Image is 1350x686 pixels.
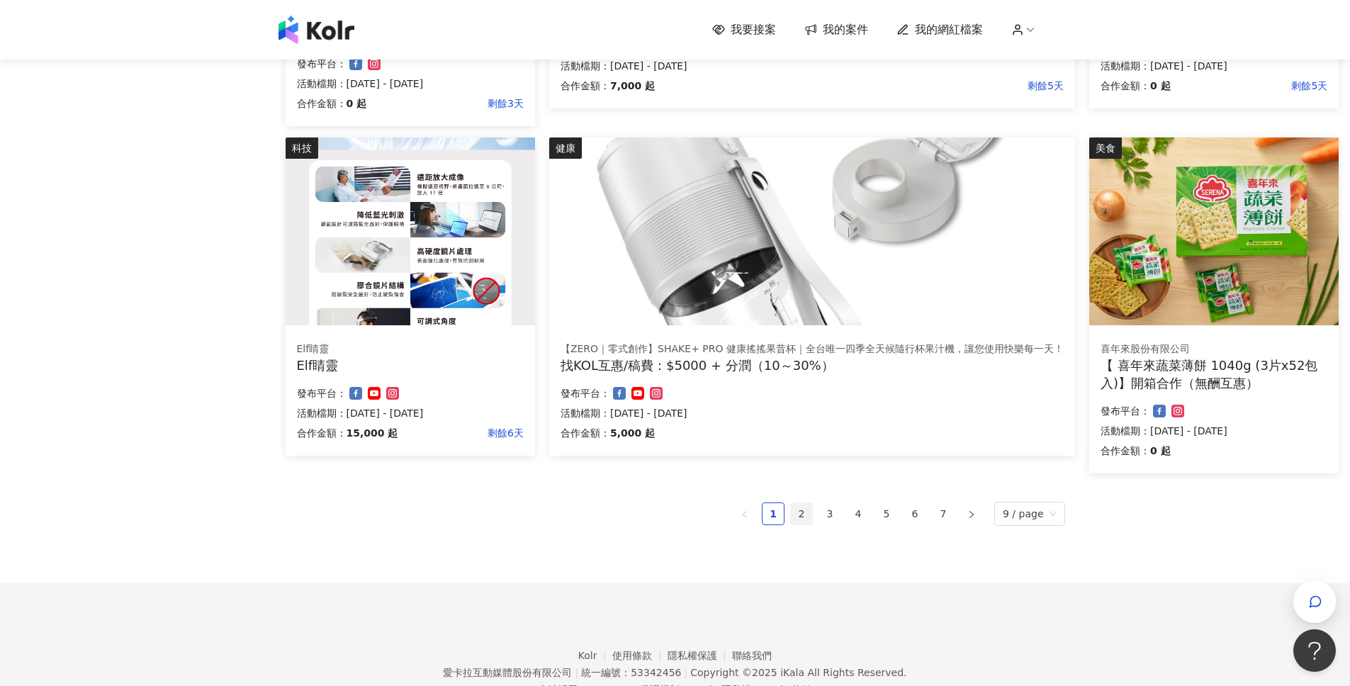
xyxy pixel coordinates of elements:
[904,503,926,524] a: 6
[612,650,668,661] a: 使用條款
[763,503,784,524] a: 1
[347,95,367,112] p: 0 起
[443,667,572,678] div: 愛卡拉互動媒體股份有限公司
[741,510,749,519] span: left
[819,502,841,525] li: 3
[668,650,733,661] a: 隱私權保護
[561,342,1064,356] div: 【ZERO｜零式創作】SHAKE+ PRO 健康搖搖果昔杯｜全台唯一四季全天候隨行杯果汁機，讓您使用快樂每一天！
[610,424,655,442] p: 5,000 起
[994,502,1065,526] div: Page Size
[684,667,687,678] span: |
[932,502,955,525] li: 7
[366,95,524,112] p: 剩餘3天
[581,667,681,678] div: 統一編號：53342456
[1089,137,1339,325] img: 喜年來蔬菜薄餅 1040g (3片x52包入
[733,502,756,525] li: Previous Page
[1101,342,1327,356] div: 喜年來股份有限公司
[549,137,582,159] div: 健康
[915,22,983,38] span: 我的網紅檔案
[1101,77,1150,94] p: 合作金額：
[561,77,610,94] p: 合作金額：
[848,503,869,524] a: 4
[904,502,926,525] li: 6
[398,424,524,442] p: 剩餘6天
[804,22,868,38] a: 我的案件
[847,502,870,525] li: 4
[1101,403,1150,420] p: 發布平台：
[876,503,897,524] a: 5
[780,667,804,678] a: iKala
[732,650,772,661] a: 聯絡我們
[1101,442,1150,459] p: 合作金額：
[286,137,535,325] img: Elf睛靈
[297,356,524,374] div: Elf睛靈
[960,502,983,525] button: right
[896,22,983,38] a: 我的網紅檔案
[610,77,655,94] p: 7,000 起
[561,356,1064,374] div: 找KOL互惠/稿費：$5000 + 分潤（10～30%）
[655,77,1064,94] p: 剩餘5天
[549,137,1075,325] img: 【ZERO｜零式創作】SHAKE+ pro 健康搖搖果昔杯｜全台唯一四季全天候隨行杯果汁機，讓您使用快樂每一天！
[561,405,1064,422] p: 活動檔期：[DATE] - [DATE]
[690,667,906,678] div: Copyright © 2025 All Rights Reserved.
[731,22,776,38] span: 我要接案
[762,502,784,525] li: 1
[578,650,612,661] a: Kolr
[967,510,976,519] span: right
[297,424,347,442] p: 合作金額：
[875,502,898,525] li: 5
[1171,77,1328,94] p: 剩餘5天
[791,503,812,524] a: 2
[790,502,813,525] li: 2
[733,502,756,525] button: left
[561,424,610,442] p: 合作金額：
[347,424,398,442] p: 15,000 起
[297,385,347,402] p: 發布平台：
[1101,57,1327,74] p: 活動檔期：[DATE] - [DATE]
[297,55,347,72] p: 發布平台：
[1101,356,1327,392] div: 【 喜年來蔬菜薄餅 1040g (3片x52包入)】開箱合作（無酬互惠）
[1089,137,1122,159] div: 美食
[960,502,983,525] li: Next Page
[297,405,524,422] p: 活動檔期：[DATE] - [DATE]
[823,22,868,38] span: 我的案件
[279,16,354,44] img: logo
[297,95,347,112] p: 合作金額：
[1293,629,1336,672] iframe: Help Scout Beacon - Open
[1101,422,1327,439] p: 活動檔期：[DATE] - [DATE]
[1150,442,1171,459] p: 0 起
[712,22,776,38] a: 我要接案
[297,342,524,356] div: Elf睛靈
[561,385,610,402] p: 發布平台：
[819,503,840,524] a: 3
[933,503,954,524] a: 7
[286,137,318,159] div: 科技
[1150,77,1171,94] p: 0 起
[1003,502,1057,525] span: 9 / page
[297,75,524,92] p: 活動檔期：[DATE] - [DATE]
[575,667,578,678] span: |
[561,57,1064,74] p: 活動檔期：[DATE] - [DATE]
